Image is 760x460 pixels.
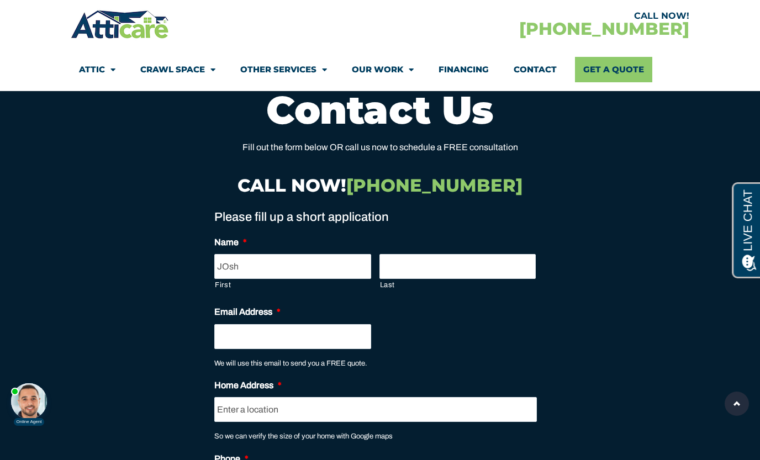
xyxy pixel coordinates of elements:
[240,57,327,82] a: Other Services
[214,306,281,318] label: Email Address
[380,279,536,291] label: Last
[237,175,522,196] a: CALL NOW![PHONE_NUMBER]
[140,57,215,82] a: Crawl Space
[575,57,652,82] a: Get A Quote
[214,349,537,369] div: We will use this email to send you a FREE quote.
[514,57,557,82] a: Contact
[439,57,489,82] a: Financing
[79,57,681,82] nav: Menu
[242,142,518,152] span: Fill out the form below OR call us now to schedule a FREE consultation
[352,57,414,82] a: Our Work
[214,380,282,392] label: Home Address
[27,9,89,23] span: Opens a chat window
[214,422,537,442] div: So we can verify the size of your home with Google maps
[214,209,537,226] h4: Please fill up a short application
[214,397,537,422] input: Enter a location
[76,91,684,129] h2: Contact Us
[6,361,66,427] iframe: Chat Invitation
[79,57,115,82] a: Attic
[346,175,522,196] span: [PHONE_NUMBER]
[215,279,371,291] label: First
[380,12,689,20] div: CALL NOW!
[214,237,247,248] label: Name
